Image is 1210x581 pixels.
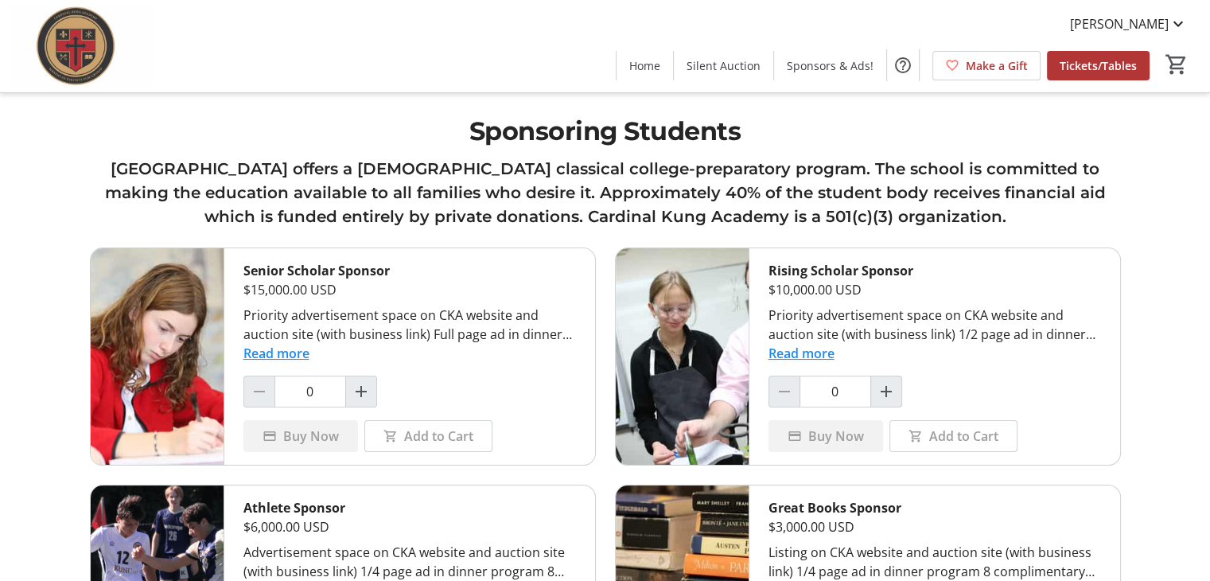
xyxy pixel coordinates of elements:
[966,57,1028,74] span: Make a Gift
[243,498,576,517] div: Athlete Sponsor
[768,543,1101,581] div: Listing on CKA website and auction site (with business link) 1/4 page ad in dinner program 8 comp...
[768,517,1101,536] div: $3,000.00 USD
[787,57,873,74] span: Sponsors & Ads!
[90,157,1121,228] h3: [GEOGRAPHIC_DATA] offers a [DEMOGRAPHIC_DATA] classical college-preparatory program. The school i...
[871,376,901,407] button: Increment by one
[243,280,576,299] div: $15,000.00 USD
[617,51,673,80] a: Home
[91,248,224,465] img: Senior Scholar Sponsor
[768,261,1101,280] div: Rising Scholar Sponsor
[768,280,1101,299] div: $10,000.00 USD
[243,306,576,344] div: Priority advertisement space on CKA website and auction site (with business link) Full page ad in...
[887,49,919,81] button: Help
[800,376,871,407] input: Rising Scholar Sponsor Quantity
[768,344,835,363] button: Read more
[774,51,886,80] a: Sponsors & Ads!
[674,51,773,80] a: Silent Auction
[90,112,1121,150] h1: Sponsoring Students
[768,306,1101,344] div: Priority advertisement space on CKA website and auction site (with business link) 1/2 page ad in ...
[1162,50,1191,79] button: Cart
[243,344,309,363] button: Read more
[243,261,576,280] div: Senior Scholar Sponsor
[10,6,151,86] img: Cardinal Kung Academy's Logo
[1047,51,1150,80] a: Tickets/Tables
[346,376,376,407] button: Increment by one
[768,498,1101,517] div: Great Books Sponsor
[243,517,576,536] div: $6,000.00 USD
[1060,57,1137,74] span: Tickets/Tables
[629,57,660,74] span: Home
[932,51,1041,80] a: Make a Gift
[687,57,761,74] span: Silent Auction
[1070,14,1169,33] span: [PERSON_NAME]
[1057,11,1200,37] button: [PERSON_NAME]
[274,376,346,407] input: Senior Scholar Sponsor Quantity
[616,248,749,465] img: Rising Scholar Sponsor
[243,543,576,581] div: Advertisement space on CKA website and auction site (with business link) 1/4 page ad in dinner pr...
